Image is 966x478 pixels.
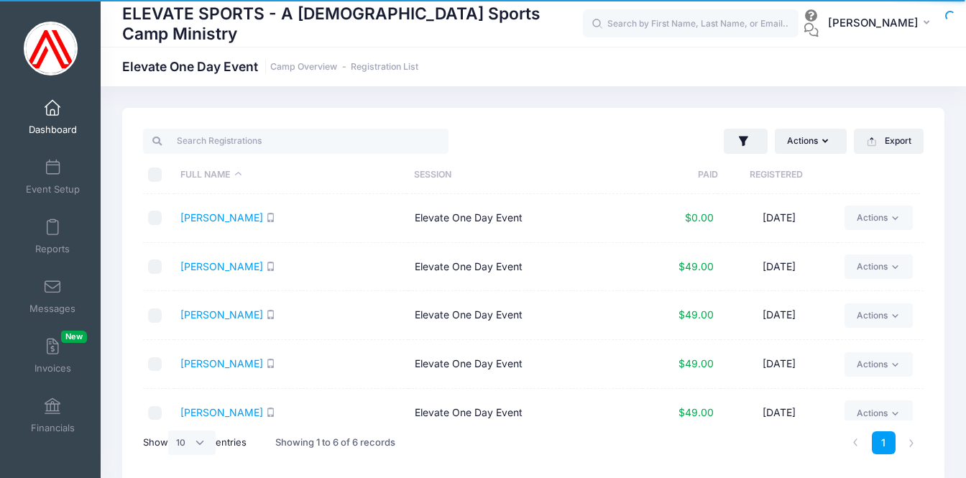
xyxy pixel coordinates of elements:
[408,243,643,292] td: Elevate One Day Event
[35,243,70,255] span: Reports
[408,389,643,438] td: Elevate One Day Event
[266,262,275,271] i: SMS enabled
[872,431,896,455] a: 1
[61,331,87,343] span: New
[266,213,275,222] i: SMS enabled
[19,390,87,441] a: Financials
[408,291,643,340] td: Elevate One Day Event
[168,431,216,455] select: Showentries
[270,62,337,73] a: Camp Overview
[845,206,913,230] a: Actions
[678,308,714,321] span: $49.00
[19,92,87,142] a: Dashboard
[180,406,263,418] a: [PERSON_NAME]
[720,340,837,389] td: [DATE]
[678,260,714,272] span: $49.00
[266,359,275,368] i: SMS enabled
[720,291,837,340] td: [DATE]
[19,211,87,262] a: Reports
[275,426,395,459] div: Showing 1 to 6 of 6 records
[408,194,643,243] td: Elevate One Day Event
[122,1,583,45] h1: ELEVATE SPORTS - A [DEMOGRAPHIC_DATA] Sports Camp Ministry
[718,156,834,194] th: Registered: activate to sort column ascending
[143,431,247,455] label: Show entries
[122,59,418,74] h1: Elevate One Day Event
[678,406,714,418] span: $49.00
[19,152,87,202] a: Event Setup
[29,124,77,136] span: Dashboard
[845,352,913,377] a: Actions
[845,254,913,279] a: Actions
[819,7,944,40] button: [PERSON_NAME]
[180,211,263,224] a: [PERSON_NAME]
[266,408,275,417] i: SMS enabled
[720,194,837,243] td: [DATE]
[29,303,75,315] span: Messages
[407,156,640,194] th: Session: activate to sort column ascending
[174,156,407,194] th: Full Name: activate to sort column descending
[685,211,714,224] span: $0.00
[828,15,919,31] span: [PERSON_NAME]
[720,389,837,438] td: [DATE]
[720,243,837,292] td: [DATE]
[408,340,643,389] td: Elevate One Day Event
[775,129,847,153] button: Actions
[19,271,87,321] a: Messages
[34,362,71,374] span: Invoices
[180,260,263,272] a: [PERSON_NAME]
[845,303,913,328] a: Actions
[31,422,75,434] span: Financials
[143,129,448,153] input: Search Registrations
[845,400,913,425] a: Actions
[180,357,263,369] a: [PERSON_NAME]
[351,62,418,73] a: Registration List
[24,22,78,75] img: ELEVATE SPORTS - A Christian Sports Camp Ministry
[678,357,714,369] span: $49.00
[640,156,717,194] th: Paid: activate to sort column ascending
[180,308,263,321] a: [PERSON_NAME]
[266,310,275,319] i: SMS enabled
[19,331,87,381] a: InvoicesNew
[583,9,799,38] input: Search by First Name, Last Name, or Email...
[854,129,924,153] button: Export
[26,183,80,196] span: Event Setup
